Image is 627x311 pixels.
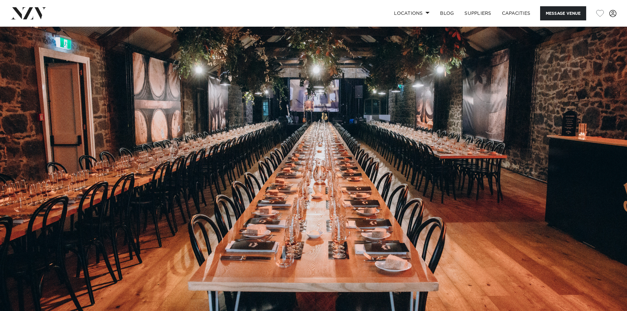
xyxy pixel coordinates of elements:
[497,6,536,20] a: Capacities
[11,7,46,19] img: nzv-logo.png
[389,6,435,20] a: Locations
[435,6,459,20] a: BLOG
[459,6,496,20] a: SUPPLIERS
[540,6,586,20] button: Message Venue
